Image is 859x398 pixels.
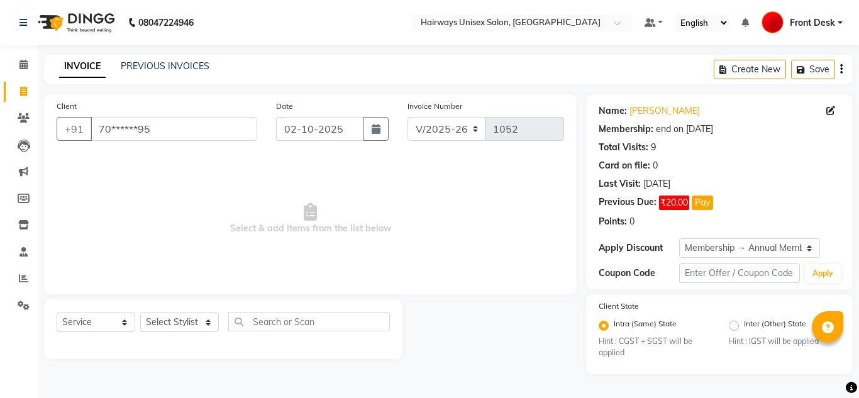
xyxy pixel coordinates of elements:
a: PREVIOUS INVOICES [121,60,209,72]
span: Select & add items from the list below [57,156,564,282]
div: 0 [629,215,635,228]
label: Date [276,101,293,112]
button: Pay [692,196,713,210]
div: 9 [651,141,656,154]
input: Enter Offer / Coupon Code [679,263,800,283]
label: Inter (Other) State [744,318,806,333]
div: Apply Discount [599,241,679,255]
div: [DATE] [643,177,670,191]
div: Coupon Code [599,267,679,280]
label: Client [57,101,77,112]
button: Save [791,60,835,79]
a: INVOICE [59,55,106,78]
div: Previous Due: [599,196,657,210]
div: Total Visits: [599,141,648,154]
small: Hint : IGST will be applied [729,336,840,347]
b: 08047224946 [138,5,194,40]
label: Client State [599,301,639,312]
input: Search by Name/Mobile/Email/Code [91,117,257,141]
button: Apply [805,264,841,283]
img: Front Desk [762,11,784,33]
button: Create New [714,60,786,79]
small: Hint : CGST + SGST will be applied [599,336,710,359]
iframe: chat widget [806,348,846,385]
button: +91 [57,117,92,141]
label: Intra (Same) State [614,318,677,333]
div: end on [DATE] [656,123,713,136]
input: Search or Scan [228,312,390,331]
div: Name: [599,104,627,118]
img: logo [32,5,118,40]
div: Card on file: [599,159,650,172]
div: Membership: [599,123,653,136]
span: ₹20.00 [659,196,689,210]
div: Points: [599,215,627,228]
a: [PERSON_NAME] [629,104,700,118]
div: Last Visit: [599,177,641,191]
span: Front Desk [790,16,835,30]
label: Invoice Number [407,101,462,112]
div: 0 [653,159,658,172]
